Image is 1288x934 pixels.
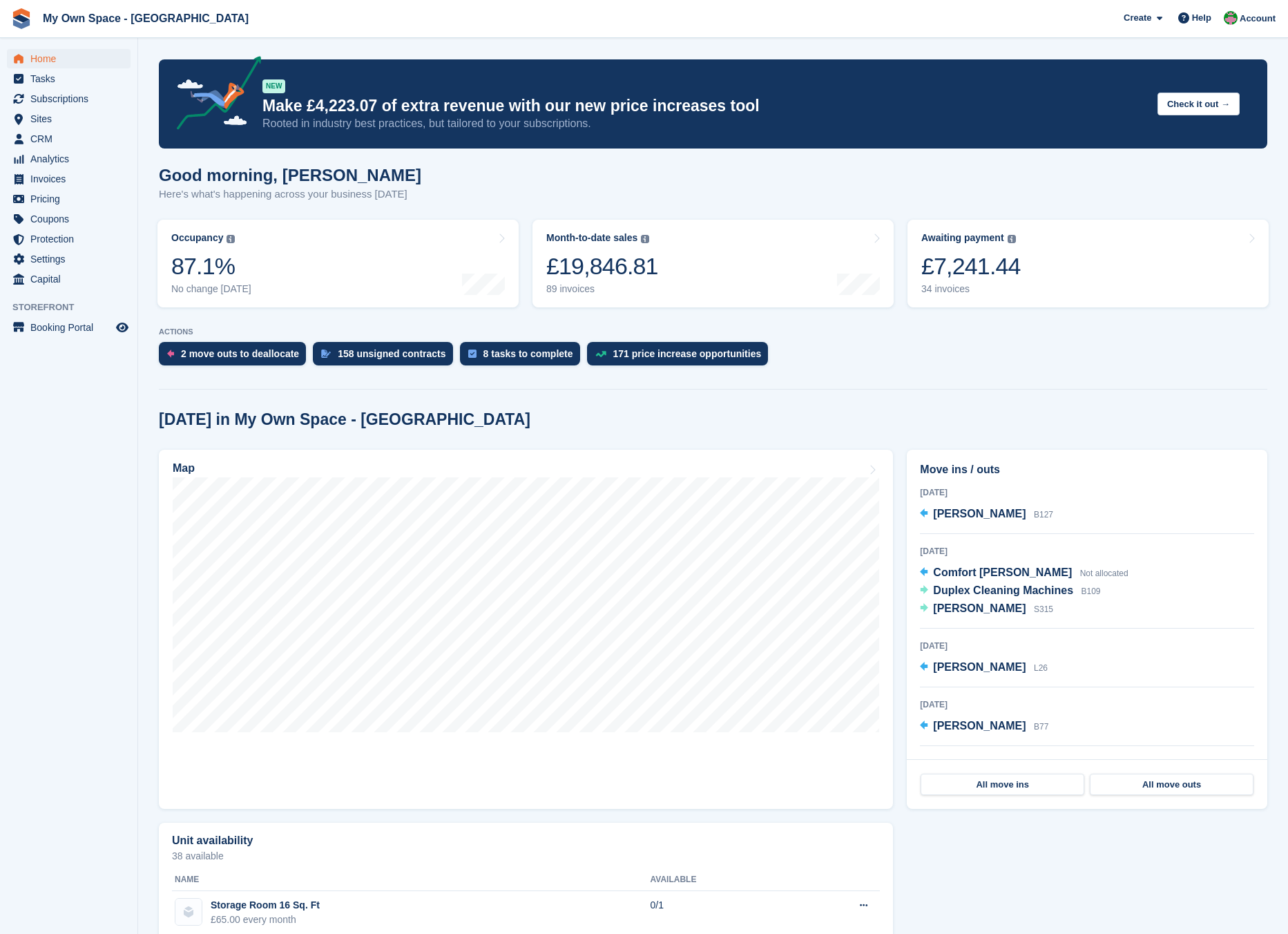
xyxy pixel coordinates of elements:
span: Home [30,49,113,68]
a: Comfort [PERSON_NAME] Not allocated [920,564,1128,582]
a: Duplex Cleaning Machines B109 [920,582,1100,600]
a: menu [7,269,131,289]
div: 8 tasks to complete [483,348,573,359]
a: All move ins [921,774,1084,796]
div: [DATE] [920,486,1254,499]
span: Sites [30,109,113,128]
img: icon-info-grey-7440780725fd019a000dd9b08b2336e03edf1995a4989e88bcd33f0948082b44.svg [227,235,235,243]
span: Tasks [30,69,113,88]
a: 158 unsigned contracts [313,342,459,372]
div: 171 price increase opportunities [613,348,762,359]
span: B77 [1034,722,1048,732]
div: [DATE] [920,757,1254,770]
a: menu [7,318,131,337]
a: [PERSON_NAME] B77 [920,718,1048,736]
a: Map [159,450,893,809]
span: Protection [30,229,113,249]
a: 171 price increase opportunities [587,342,776,372]
a: My Own Space - [GEOGRAPHIC_DATA] [37,7,254,30]
span: Booking Portal [30,318,113,337]
a: Month-to-date sales £19,846.81 89 invoices [532,220,894,307]
a: menu [7,249,131,269]
span: Pricing [30,189,113,209]
span: Storefront [12,301,137,314]
span: Not allocated [1080,569,1128,578]
img: icon-info-grey-7440780725fd019a000dd9b08b2336e03edf1995a4989e88bcd33f0948082b44.svg [641,235,649,243]
span: [PERSON_NAME] [933,720,1026,732]
a: menu [7,209,131,229]
a: Awaiting payment £7,241.44 34 invoices [907,220,1269,307]
p: 38 available [172,851,880,861]
span: CRM [30,129,113,149]
p: Rooted in industry best practices, but tailored to your subscriptions. [262,116,1146,131]
img: contract_signature_icon-13c848040528278c33f63329250d36e43548de30e8caae1d1a13099fd9432cc5.svg [321,350,331,358]
div: [DATE] [920,698,1254,711]
a: menu [7,109,131,128]
a: menu [7,49,131,68]
a: menu [7,229,131,249]
div: Awaiting payment [921,232,1004,244]
p: Here's what's happening across your business [DATE] [159,187,421,202]
span: B109 [1082,587,1101,596]
a: menu [7,129,131,149]
button: Check it out → [1157,93,1240,115]
div: NEW [262,79,285,93]
a: menu [7,149,131,169]
div: 158 unsigned contracts [338,348,445,359]
div: £65.00 every month [211,913,320,927]
a: [PERSON_NAME] S315 [920,600,1053,618]
span: Settings [30,249,113,269]
span: [PERSON_NAME] [933,508,1026,520]
span: Account [1240,12,1276,26]
span: Help [1192,11,1211,25]
h1: Good morning, [PERSON_NAME] [159,166,421,184]
p: Make £4,223.07 of extra revenue with our new price increases tool [262,96,1146,116]
div: No change [DATE] [171,283,251,295]
img: icon-info-grey-7440780725fd019a000dd9b08b2336e03edf1995a4989e88bcd33f0948082b44.svg [1008,235,1016,243]
th: Available [651,869,792,891]
h2: [DATE] in My Own Space - [GEOGRAPHIC_DATA] [159,410,530,429]
img: blank-unit-type-icon-ffbac7b88ba66c5e286b0e438baccc4b9c83835d4c34f86887a83fc20ec27e7b.svg [175,899,202,925]
span: Subscriptions [30,89,113,108]
div: Storage Room 16 Sq. Ft [211,898,320,913]
h2: Unit availability [172,835,253,847]
div: [DATE] [920,640,1254,652]
span: Invoices [30,169,113,189]
a: 2 move outs to deallocate [159,342,313,372]
a: menu [7,189,131,209]
img: stora-icon-8386f47178a22dfd0bd8f6a31ec36ba5ce8667c1dd55bd0f319d3a0aa187defe.svg [11,8,32,29]
span: Coupons [30,209,113,229]
th: Name [172,869,651,891]
div: Occupancy [171,232,223,244]
h2: Map [173,462,195,475]
img: task-75834270c22a3079a89374b754ae025e5fb1db73e45f91037f5363f120a921f8.svg [468,350,477,358]
a: menu [7,169,131,189]
a: [PERSON_NAME] L26 [920,659,1048,677]
a: All move outs [1090,774,1253,796]
img: move_outs_to_deallocate_icon-f764333ba52eb49d3ac5e1228854f67142a1ed5810a6f6cc68b1a99e826820c5.svg [167,350,174,358]
a: Occupancy 87.1% No change [DATE] [157,220,519,307]
a: 8 tasks to complete [460,342,587,372]
span: Comfort [PERSON_NAME] [933,566,1072,578]
div: 2 move outs to deallocate [181,348,299,359]
div: 34 invoices [921,283,1021,295]
span: Capital [30,269,113,289]
img: price-adjustments-announcement-icon-8257ccfd72463d97f412b2fc003d46551f7dbcb40ab6d574587a9cd5c0d94... [165,56,262,135]
div: 89 invoices [546,283,658,295]
div: 87.1% [171,252,251,280]
span: L26 [1034,663,1048,673]
span: [PERSON_NAME] [933,602,1026,614]
span: S315 [1034,604,1053,614]
p: ACTIONS [159,327,1267,336]
a: Preview store [114,319,131,336]
div: Month-to-date sales [546,232,637,244]
div: £7,241.44 [921,252,1021,280]
a: [PERSON_NAME] B127 [920,506,1053,524]
h2: Move ins / outs [920,461,1254,478]
span: Create [1124,11,1151,25]
span: Analytics [30,149,113,169]
img: Millie Webb [1224,11,1238,25]
div: £19,846.81 [546,252,658,280]
div: [DATE] [920,545,1254,557]
a: menu [7,89,131,108]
